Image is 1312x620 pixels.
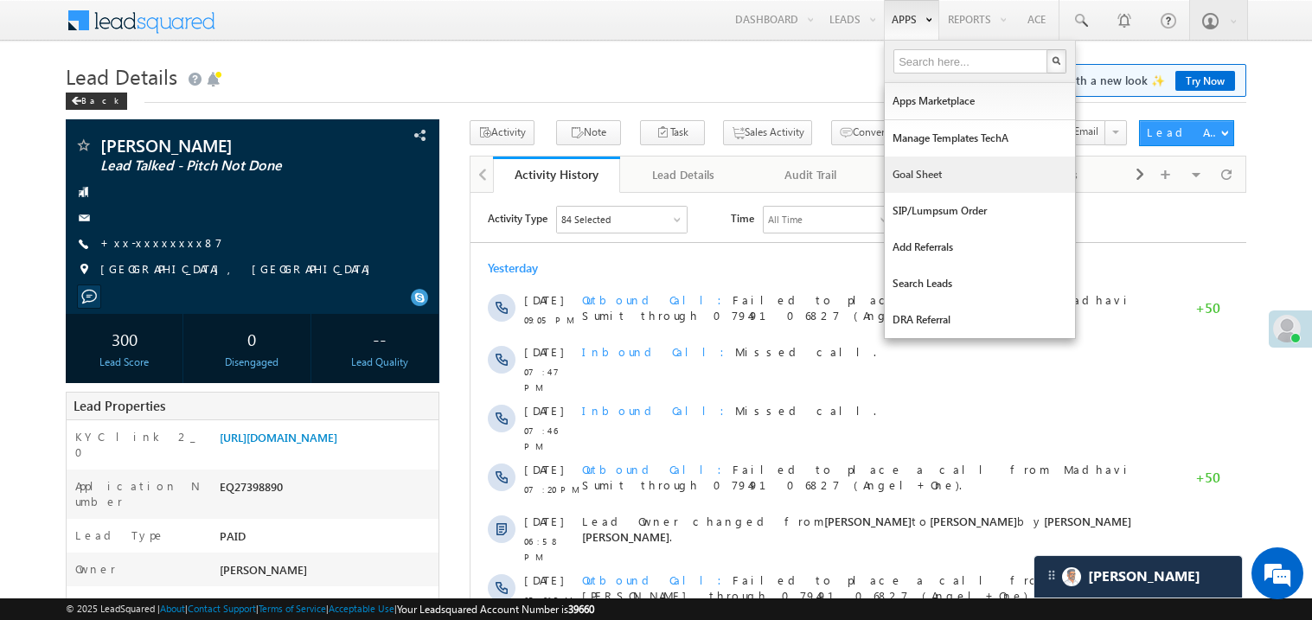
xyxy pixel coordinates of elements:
[54,269,93,284] span: [DATE]
[54,151,93,167] span: [DATE]
[112,99,662,130] span: Failed to place a call from Madhavi Sumit through 07949106827 (Angel+One).
[112,99,262,114] span: Outbound Call
[86,14,216,40] div: Sales Activity,Email Bounced,Email Link Clicked,Email Marked Spam,Email Opened & 79 more..
[112,380,262,394] span: Outbound Call
[397,603,594,616] span: Your Leadsquared Account Number is
[17,13,77,39] span: Activity Type
[100,137,332,154] span: [PERSON_NAME]
[640,120,705,145] button: Task
[112,151,265,166] span: Inbound Call
[66,62,177,90] span: Lead Details
[54,587,93,603] span: [DATE]
[354,431,441,446] span: [PERSON_NAME]
[112,431,661,462] span: Lead Owner changed from to by .
[112,483,560,514] span: Lead Stage changed from to by through
[54,399,106,415] span: 05:21 PM
[54,555,106,571] span: 04:14 PM
[459,431,547,446] span: [PERSON_NAME]
[17,67,74,83] div: Yesterday
[568,603,594,616] span: 39660
[1062,567,1081,586] img: Carter
[54,289,106,304] span: 07:20 PM
[22,160,316,472] textarea: Type your message and click 'Submit'
[885,157,1075,193] a: Goal Sheet
[354,321,441,336] span: [PERSON_NAME]
[885,229,1075,265] a: Add Referrals
[253,486,314,509] em: Submit
[112,210,406,225] span: Missed call.
[66,93,127,110] div: Back
[54,99,93,115] span: [DATE]
[54,451,106,467] span: 05:09 PM
[166,499,204,514] span: System
[54,210,93,226] span: [DATE]
[112,535,681,566] span: Dynamic Form Submission: was submitted by [PERSON_NAME]
[747,157,874,193] a: Audit Trail
[325,323,434,355] div: --
[459,321,547,336] span: [PERSON_NAME]
[885,193,1075,229] a: SIP/Lumpsum Order
[160,603,185,614] a: About
[66,601,594,617] span: © 2025 LeadSquared | | | | |
[284,9,325,50] div: Minimize live chat window
[885,120,1075,157] a: Manage Templates TechA
[470,120,534,145] button: Activity
[259,603,326,614] a: Terms of Service
[893,49,1049,74] input: Search here...
[54,230,106,261] span: 07:46 PM
[368,535,487,550] span: Dynamic Form
[75,478,202,509] label: Application Number
[112,151,406,166] span: Missed call.
[197,355,306,370] div: Disengaged
[874,157,1002,193] a: Notes
[263,499,348,514] span: Automation
[1088,568,1200,585] span: Carter
[188,603,256,614] a: Contact Support
[100,235,222,250] a: +xx-xxxxxxxx87
[725,387,750,408] span: +50
[556,120,621,145] button: Note
[112,321,661,351] span: Lead Owner changed from to by .
[112,380,579,410] span: Failed to place a call from [PERSON_NAME] through 07949106827 (Angel+One).
[29,91,73,113] img: d_60004797649_company_0_60004797649
[112,210,265,225] span: Inbound Call
[112,483,560,514] span: Lead Talked - Pitch Not Done
[66,92,136,106] a: Back
[91,19,140,35] div: 84 Selected
[1175,71,1235,91] a: Try Now
[112,431,661,462] span: [PERSON_NAME] [PERSON_NAME]
[70,355,179,370] div: Lead Score
[215,527,438,552] div: PAID
[831,120,902,145] button: Converse
[885,265,1075,302] a: Search Leads
[100,157,332,175] span: Lead Talked - Pitch Not Done
[54,341,106,372] span: 06:58 PM
[215,478,438,502] div: EQ27398890
[54,431,93,447] span: [DATE]
[75,527,165,543] label: Lead Type
[74,397,165,414] span: Lead Properties
[946,72,1235,89] span: Faster 🚀 Lead Details with a new look ✨
[260,13,284,39] span: Time
[75,561,116,577] label: Owner
[723,120,812,145] button: Sales Activity
[54,483,93,499] span: [DATE]
[725,107,750,128] span: +50
[220,430,337,444] a: [URL][DOMAIN_NAME]
[54,171,106,202] span: 07:47 PM
[54,321,93,336] span: [DATE]
[1147,125,1220,140] div: Lead Actions
[493,157,620,193] a: Activity History
[298,19,332,35] div: All Time
[620,157,747,193] a: Lead Details
[75,429,202,460] label: KYC link 2_0
[54,535,93,551] span: [DATE]
[90,91,291,113] div: Leave a message
[112,587,248,602] span: Call Me Later
[246,606,321,619] span: [DATE] 04:14 PM
[1139,120,1234,146] button: Lead Actions
[885,83,1075,119] a: Apps Marketplace
[54,380,93,395] span: [DATE]
[761,164,859,185] div: Audit Trail
[70,323,179,355] div: 300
